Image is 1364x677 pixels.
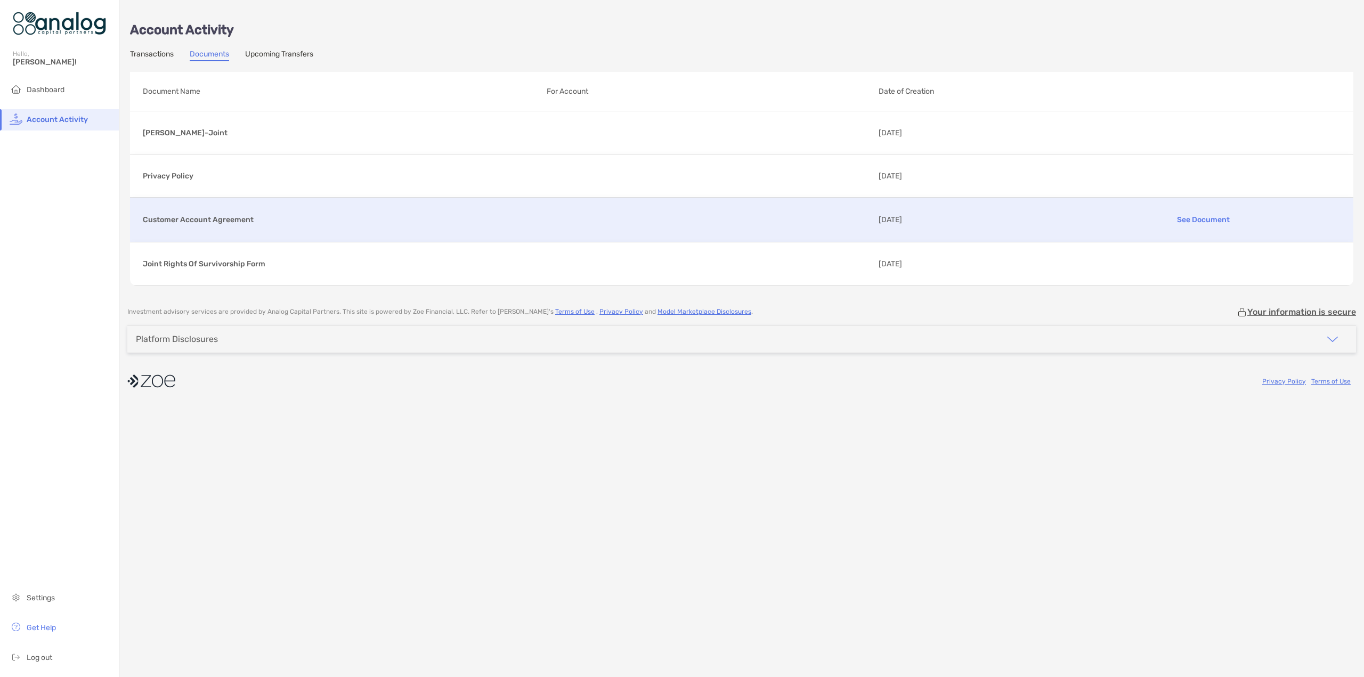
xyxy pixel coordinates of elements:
[136,334,218,344] div: Platform Disclosures
[599,308,643,315] a: Privacy Policy
[143,169,538,183] p: Privacy Policy
[657,308,751,315] a: Model Marketplace Disclosures
[143,213,538,226] p: Customer Account Agreement
[10,112,22,125] img: activity icon
[1067,210,1341,229] p: See Document
[555,308,595,315] a: Terms of Use
[879,85,1238,98] p: Date of Creation
[10,650,22,663] img: logout icon
[130,50,174,61] a: Transactions
[27,85,64,94] span: Dashboard
[879,257,1058,271] p: [DATE]
[1247,307,1356,317] p: Your information is secure
[27,115,88,124] span: Account Activity
[1326,333,1339,346] img: icon arrow
[190,50,229,61] a: Documents
[130,23,1353,37] p: Account Activity
[143,85,538,98] p: Document Name
[27,653,52,662] span: Log out
[547,85,870,98] p: For Account
[27,623,56,632] span: Get Help
[127,308,753,316] p: Investment advisory services are provided by Analog Capital Partners . This site is powered by Zo...
[245,50,313,61] a: Upcoming Transfers
[13,4,106,43] img: Zoe Logo
[1262,378,1306,385] a: Privacy Policy
[879,169,1058,183] p: [DATE]
[879,213,1058,226] p: [DATE]
[10,591,22,603] img: settings icon
[127,369,175,393] img: company logo
[13,58,112,67] span: [PERSON_NAME]!
[143,257,538,271] p: Joint Rights Of Survivorship Form
[27,593,55,602] span: Settings
[10,83,22,95] img: household icon
[879,126,1058,140] p: [DATE]
[10,621,22,633] img: get-help icon
[143,126,538,140] p: [PERSON_NAME]-Joint
[1311,378,1351,385] a: Terms of Use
